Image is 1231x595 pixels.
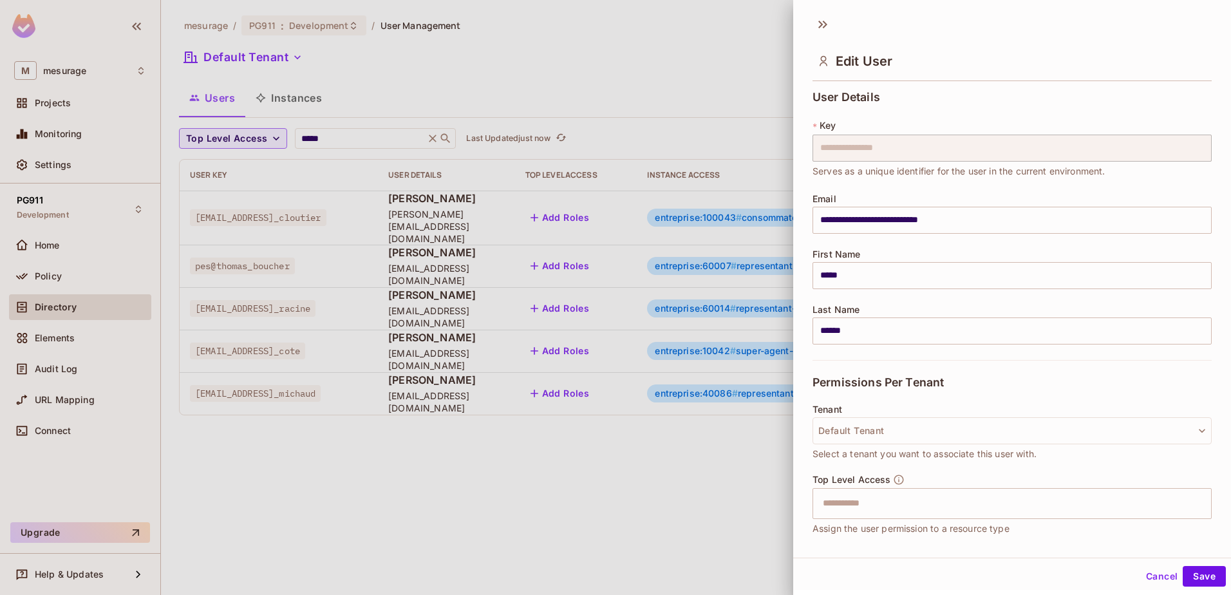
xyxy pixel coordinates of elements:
[813,305,860,315] span: Last Name
[1141,566,1183,587] button: Cancel
[813,164,1105,178] span: Serves as a unique identifier for the user in the current environment.
[813,475,890,485] span: Top Level Access
[813,417,1212,444] button: Default Tenant
[813,249,861,260] span: First Name
[813,376,944,389] span: Permissions Per Tenant
[813,404,842,415] span: Tenant
[1205,502,1207,504] button: Open
[836,53,892,69] span: Edit User
[813,522,1010,536] span: Assign the user permission to a resource type
[820,120,836,131] span: Key
[813,194,836,204] span: Email
[1183,566,1226,587] button: Save
[813,91,880,104] span: User Details
[813,447,1037,461] span: Select a tenant you want to associate this user with.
